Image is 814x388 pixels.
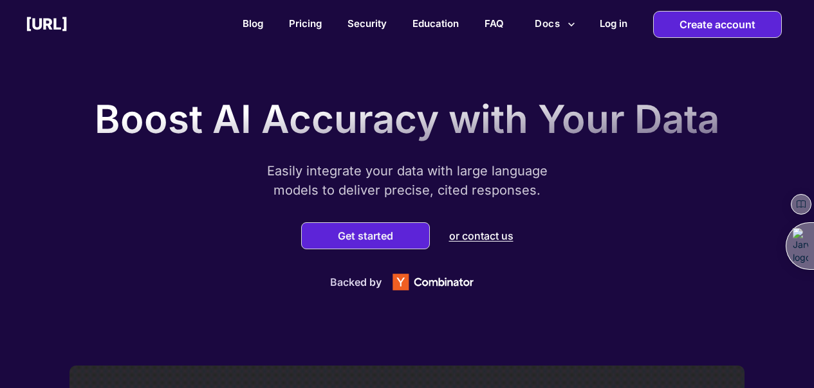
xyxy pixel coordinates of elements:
[600,17,627,30] h2: Log in
[680,12,755,37] p: Create account
[530,12,580,36] button: more
[382,267,485,297] img: Y Combinator logo
[449,229,513,242] p: or contact us
[289,17,322,30] a: Pricing
[334,229,397,242] button: Get started
[330,276,382,288] p: Backed by
[485,17,504,30] a: FAQ
[246,161,568,200] p: Easily integrate your data with large language models to deliver precise, cited responses.
[95,96,719,142] p: Boost AI Accuracy with Your Data
[26,15,68,33] h2: [URL]
[243,17,263,30] a: Blog
[347,17,387,30] a: Security
[412,17,459,30] a: Education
